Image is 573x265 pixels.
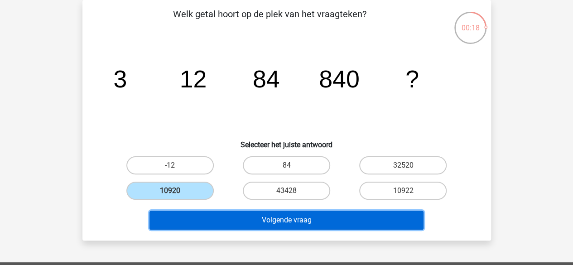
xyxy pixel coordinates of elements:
[243,156,330,174] label: 84
[252,65,279,92] tspan: 84
[126,182,214,200] label: 10920
[453,11,487,34] div: 00:18
[179,65,207,92] tspan: 12
[243,182,330,200] label: 43428
[359,156,447,174] label: 32520
[97,133,477,149] h6: Selecteer het juiste antwoord
[319,65,360,92] tspan: 840
[359,182,447,200] label: 10922
[97,7,443,34] p: Welk getal hoort op de plek van het vraagteken?
[149,211,424,230] button: Volgende vraag
[405,65,419,92] tspan: ?
[113,65,127,92] tspan: 3
[126,156,214,174] label: -12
